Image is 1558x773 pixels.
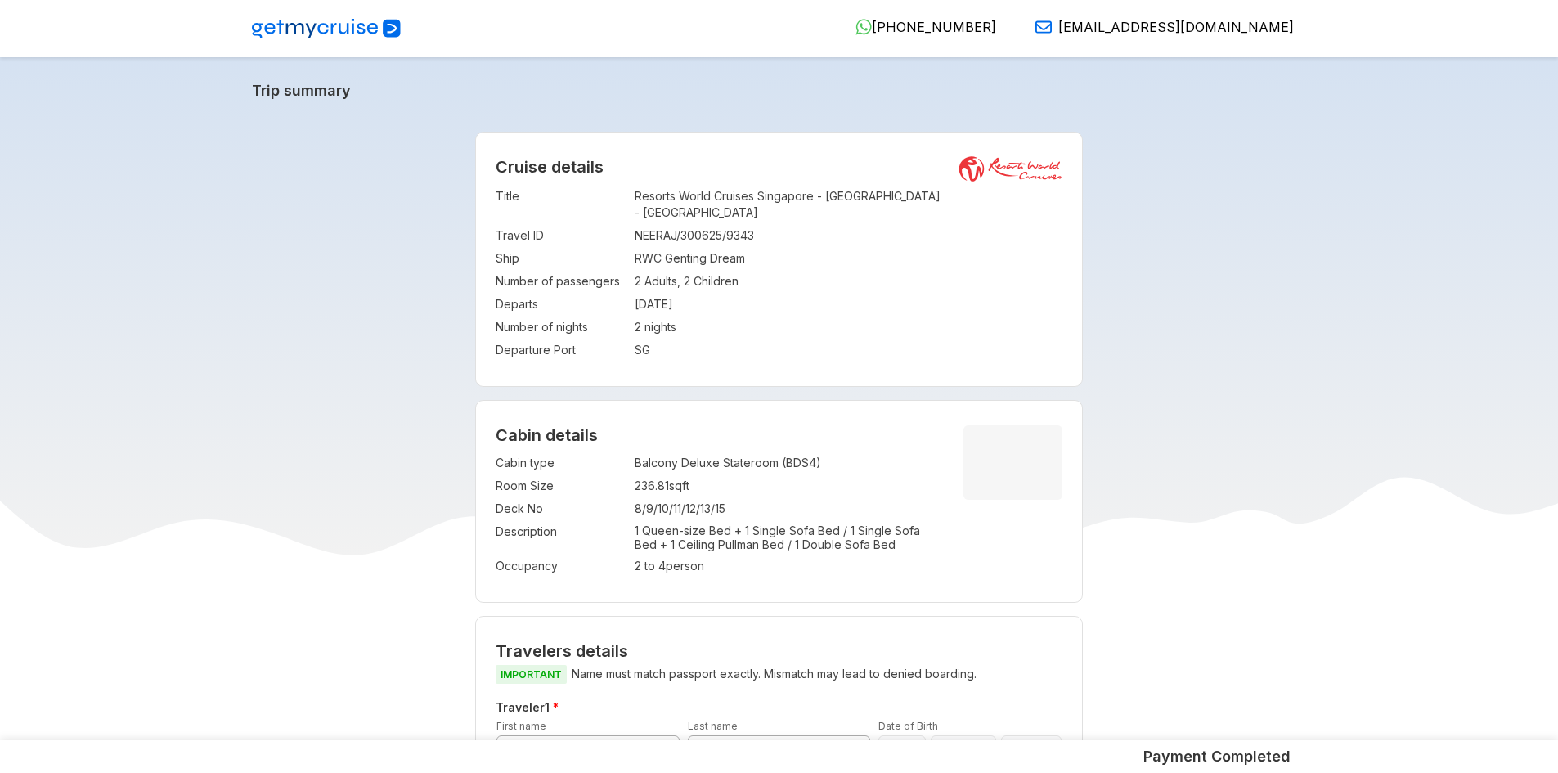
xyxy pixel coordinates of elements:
td: : [626,474,635,497]
td: Cabin type [496,452,626,474]
td: 2 nights [635,316,1062,339]
td: Occupancy [496,555,626,578]
td: 236.81 sqft [635,474,936,497]
td: Title [496,185,626,224]
a: [EMAIL_ADDRESS][DOMAIN_NAME] [1022,19,1294,35]
td: 2 to 4 person [635,555,936,578]
td: [DATE] [635,293,1062,316]
span: [PHONE_NUMBER] [872,19,996,35]
td: : [626,555,635,578]
label: First name [496,720,546,732]
img: WhatsApp [855,19,872,35]
h5: Payment Completed [1143,747,1291,766]
td: : [626,293,635,316]
td: Balcony Deluxe Stateroom (BDS4) [635,452,936,474]
label: Last name [688,720,738,732]
td: : [626,247,635,270]
h2: Cruise details [496,157,1062,177]
td: Number of passengers [496,270,626,293]
td: Ship [496,247,626,270]
td: : [626,316,635,339]
label: Date of Birth [878,720,938,732]
h5: Traveler 1 [492,698,1066,717]
a: Trip summary [252,82,1307,99]
h2: Travelers details [496,641,1062,661]
td: Deck No [496,497,626,520]
img: Email [1035,19,1052,35]
p: 1 Queen-size Bed + 1 Single Sofa Bed / 1 Single Sofa Bed + 1 Ceiling Pullman Bed / 1 Double Sofa Bed [635,524,936,551]
h4: Cabin details [496,425,1062,445]
span: [EMAIL_ADDRESS][DOMAIN_NAME] [1058,19,1294,35]
td: : [626,520,635,555]
td: : [626,270,635,293]
td: NEERAJ/300625/9343 [635,224,1062,247]
td: Number of nights [496,316,626,339]
td: Resorts World Cruises Singapore - [GEOGRAPHIC_DATA] - [GEOGRAPHIC_DATA] [635,185,1062,224]
td: Description [496,520,626,555]
a: [PHONE_NUMBER] [842,19,996,35]
td: Departure Port [496,339,626,362]
td: 2 Adults, 2 Children [635,270,1062,293]
td: : [626,497,635,520]
td: : [626,339,635,362]
td: : [626,185,635,224]
td: RWC Genting Dream [635,247,1062,270]
td: Travel ID [496,224,626,247]
td: Room Size [496,474,626,497]
td: : [626,452,635,474]
td: Departs [496,293,626,316]
p: Name must match passport exactly. Mismatch may lead to denied boarding. [496,664,1062,685]
td: 8/9/10/11/12/13/15 [635,497,936,520]
td: : [626,224,635,247]
span: IMPORTANT [496,665,567,684]
td: SG [635,339,1062,362]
